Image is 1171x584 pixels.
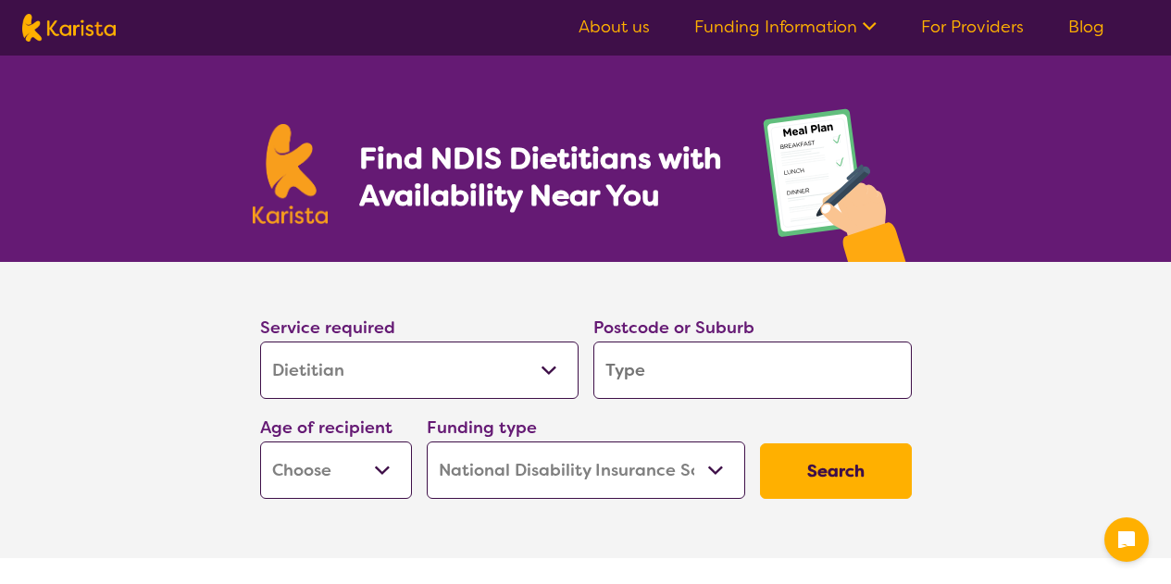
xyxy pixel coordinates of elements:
[427,416,537,439] label: Funding type
[593,317,754,339] label: Postcode or Suburb
[921,16,1024,38] a: For Providers
[579,16,650,38] a: About us
[757,100,919,262] img: dietitian
[359,140,725,214] h1: Find NDIS Dietitians with Availability Near You
[1068,16,1104,38] a: Blog
[253,124,329,224] img: Karista logo
[260,317,395,339] label: Service required
[260,416,392,439] label: Age of recipient
[694,16,877,38] a: Funding Information
[22,14,116,42] img: Karista logo
[593,342,912,399] input: Type
[760,443,912,499] button: Search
